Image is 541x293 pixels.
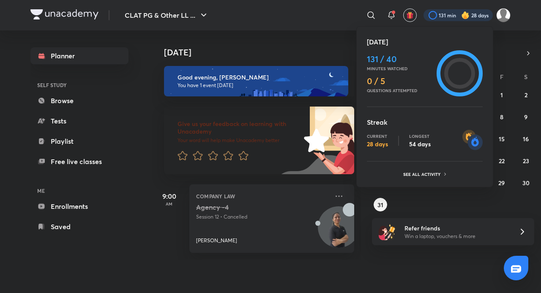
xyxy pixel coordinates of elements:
h4: 131 / 40 [367,54,433,64]
p: Questions attempted [367,88,433,93]
p: Minutes watched [367,66,433,71]
p: Current [367,134,388,139]
img: streak [462,130,483,150]
h4: 0 / 5 [367,76,433,86]
p: 28 days [367,140,388,148]
p: See all activity [403,172,443,177]
h5: Streak [367,117,483,127]
p: Longest [409,134,431,139]
h5: [DATE] [367,37,483,47]
p: 54 days [409,140,431,148]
